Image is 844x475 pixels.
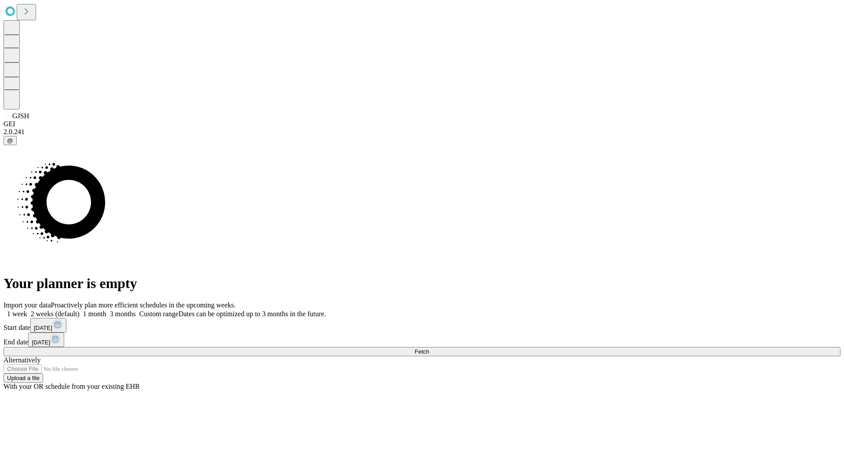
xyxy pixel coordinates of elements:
span: Fetch [415,348,429,355]
button: [DATE] [30,318,66,332]
span: 3 months [110,310,136,318]
div: Start date [4,318,840,332]
button: [DATE] [28,332,64,347]
span: 2 weeks (default) [31,310,80,318]
span: @ [7,137,13,144]
span: [DATE] [34,325,52,331]
span: 1 week [7,310,27,318]
span: Dates can be optimized up to 3 months in the future. [178,310,326,318]
span: Proactively plan more efficient schedules in the upcoming weeks. [51,301,236,309]
div: End date [4,332,840,347]
button: Upload a file [4,373,43,383]
span: GJSH [12,112,29,120]
button: Fetch [4,347,840,356]
span: Alternatively [4,356,40,364]
span: 1 month [83,310,106,318]
span: Custom range [139,310,178,318]
span: With your OR schedule from your existing EHR [4,383,140,390]
span: Import your data [4,301,51,309]
button: @ [4,136,17,145]
div: 2.0.241 [4,128,840,136]
div: GEI [4,120,840,128]
span: [DATE] [32,339,50,346]
h1: Your planner is empty [4,275,840,292]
